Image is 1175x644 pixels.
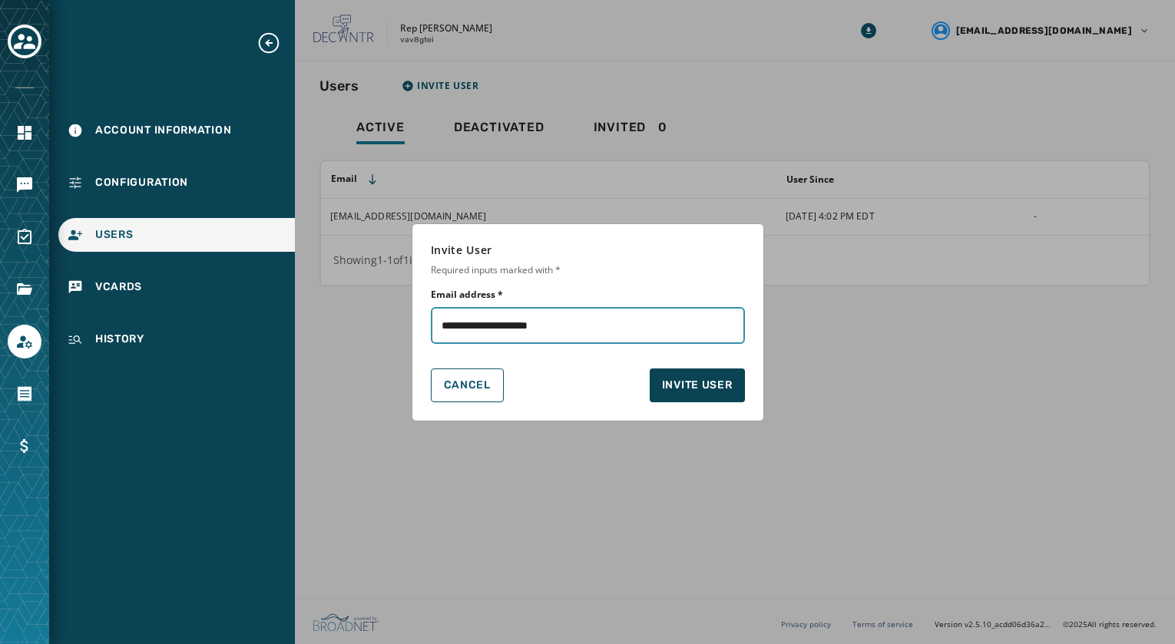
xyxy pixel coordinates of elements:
[431,289,503,301] label: Email address *
[431,368,504,402] button: Cancel
[662,378,733,393] span: Invite User
[650,368,745,402] button: Invite User
[431,243,493,258] h3: Invite User
[444,379,491,391] span: Cancel
[431,264,745,276] p: Required inputs marked with *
